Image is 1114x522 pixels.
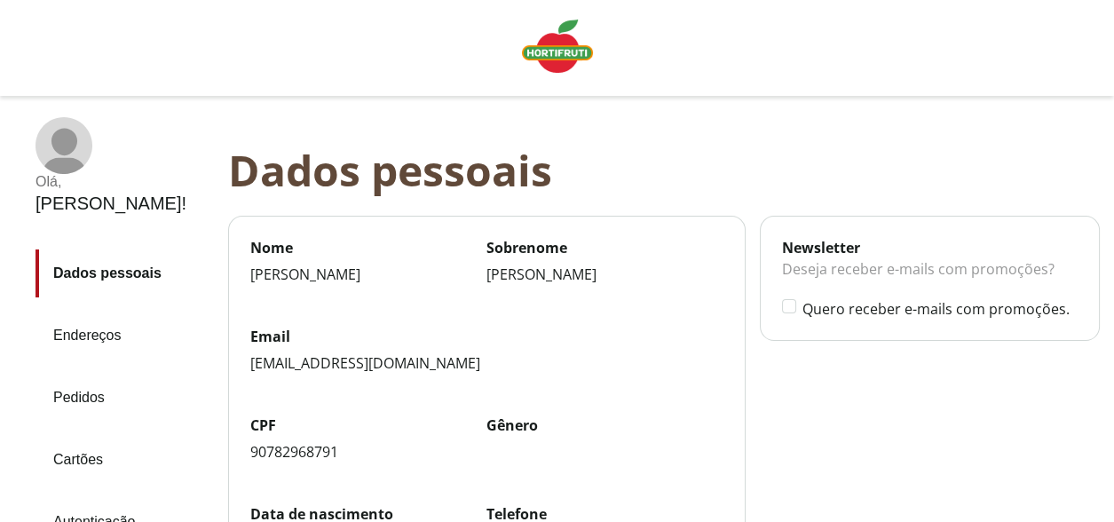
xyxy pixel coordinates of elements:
[802,299,1078,319] label: Quero receber e-mails com promoções.
[36,436,214,484] a: Cartões
[250,442,487,462] div: 90782968791
[250,265,487,284] div: [PERSON_NAME]
[250,353,723,373] div: [EMAIL_ADDRESS][DOMAIN_NAME]
[36,374,214,422] a: Pedidos
[515,12,600,83] a: Logo
[36,174,186,190] div: Olá ,
[782,238,1078,257] div: Newsletter
[486,415,723,435] label: Gênero
[36,194,186,214] div: [PERSON_NAME] !
[522,20,593,73] img: Logo
[250,415,487,435] label: CPF
[250,238,487,257] label: Nome
[36,249,214,297] a: Dados pessoais
[486,238,723,257] label: Sobrenome
[36,312,214,360] a: Endereços
[486,265,723,284] div: [PERSON_NAME]
[782,257,1078,298] div: Deseja receber e-mails com promoções?
[250,327,723,346] label: Email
